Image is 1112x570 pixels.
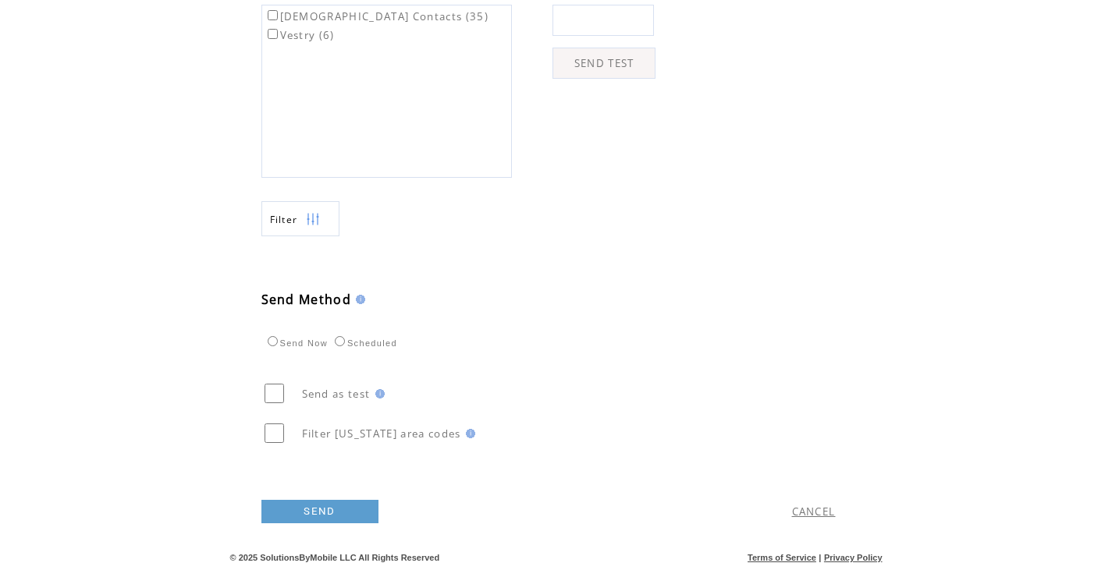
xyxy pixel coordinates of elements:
img: help.gif [351,295,365,304]
input: [DEMOGRAPHIC_DATA] Contacts (35) [268,10,278,20]
span: Filter [US_STATE] area codes [302,427,461,441]
label: Vestry (6) [265,28,335,42]
input: Scheduled [335,336,345,346]
a: Filter [261,201,339,236]
span: Send Method [261,291,352,308]
input: Vestry (6) [268,29,278,39]
input: Send Now [268,336,278,346]
a: SEND TEST [552,48,655,79]
img: help.gif [461,429,475,438]
a: SEND [261,500,378,523]
label: Scheduled [331,338,397,348]
span: | [819,553,821,562]
span: Show filters [270,213,298,226]
label: Send Now [264,338,328,348]
a: Privacy Policy [824,553,883,562]
a: Terms of Service [748,553,816,562]
label: [DEMOGRAPHIC_DATA] Contacts (35) [265,9,489,23]
img: filters.png [306,202,320,237]
img: help.gif [371,389,385,398]
span: Send as test [302,387,371,401]
a: CANCEL [792,505,836,519]
span: © 2025 SolutionsByMobile LLC All Rights Reserved [230,553,440,562]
